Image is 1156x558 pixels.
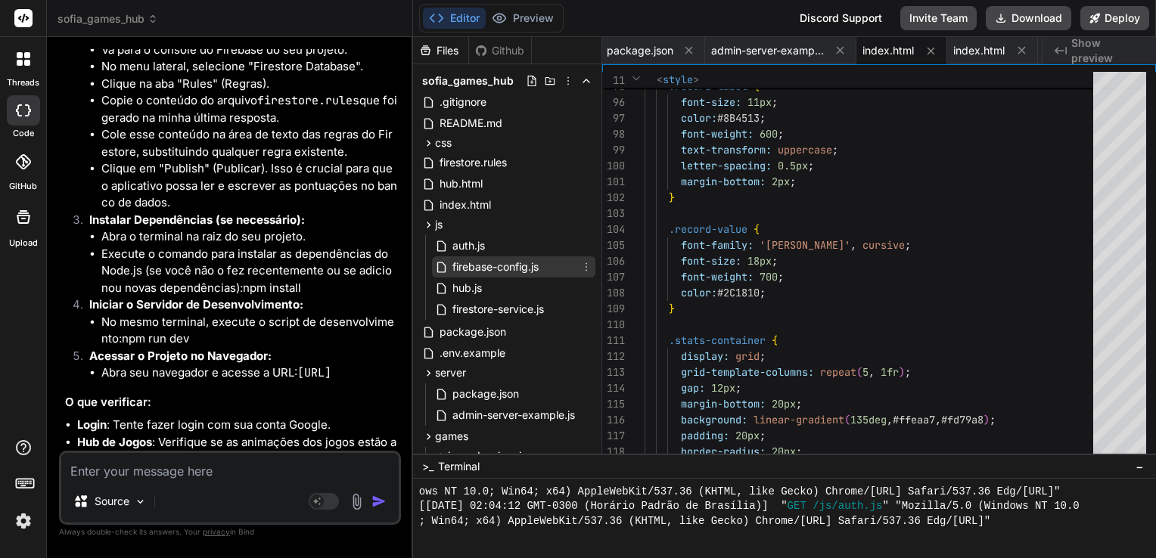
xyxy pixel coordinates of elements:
span: index.html [862,43,914,58]
span: ; [832,143,838,157]
span: ; [790,175,796,188]
span: .stats-container [669,333,766,347]
span: ; Win64; x64) AppleWebKit/537.36 (KHTML, like Gecko) Chrome/[URL] Safari/537.36 Edg/[URL]" [419,514,990,529]
span: package.json [451,385,521,403]
div: 97 [602,110,625,126]
div: 105 [602,237,625,253]
div: 115 [602,396,625,412]
label: threads [7,76,39,89]
span: 11 [602,73,625,88]
span: firestore-service.js [451,300,545,318]
span: 5 [862,365,869,379]
span: uppercase [778,143,832,157]
span: font-family: [681,238,754,252]
span: GET [788,499,806,513]
span: letter-spacing: [681,159,772,172]
div: 96 [602,95,625,110]
div: 114 [602,380,625,396]
div: 103 [602,206,625,222]
bindaction: npm run dev [122,331,189,346]
span: grid [735,349,760,363]
span: margin-bottom: [681,397,766,411]
span: text-transform: [681,143,772,157]
strong: Instalar Dependências (se necessário): [89,212,305,227]
h3: O que verificar: [65,394,398,411]
span: README.md [438,114,504,132]
span: ; [778,270,784,284]
span: ; [760,286,766,299]
li: Clique na aba "Rules" (Regras). [101,76,398,93]
span: 11px [747,95,772,109]
span: Terminal [438,459,480,474]
span: ; [990,413,996,426]
div: Github [469,43,531,58]
div: 112 [602,349,625,364]
span: auth.js [451,237,486,255]
img: icon [371,494,387,509]
img: settings [11,508,36,534]
span: ; [778,127,784,141]
span: #8B4513 [717,111,760,125]
div: 118 [602,444,625,460]
strong: Acessar o Projeto no Navegador: [89,349,272,363]
label: GitHub [9,180,37,193]
li: : Verifique se as animações dos jogos estão aparecendo corretamente e se o layout está organizado. [77,434,398,468]
span: admin-server-example.js [451,406,576,424]
span: ; [760,111,766,125]
button: Download [986,6,1071,30]
span: } [669,191,675,204]
span: ; [772,95,778,109]
span: ; [796,445,802,458]
span: ; [808,159,814,172]
div: 106 [602,253,625,269]
span: ; [905,365,911,379]
button: Deploy [1080,6,1149,30]
span: 20px [772,397,796,411]
span: Show preview [1071,36,1144,66]
p: Source [95,494,129,509]
span: [[DATE] 02:04:12 GMT-0300 (Horário Padrão de Brasília)] " [419,499,788,513]
span: 700 [760,270,778,284]
span: .record-value [669,222,747,236]
img: Pick Models [134,495,147,508]
code: firestore.rules [257,93,359,108]
span: linear-gradient [754,413,844,426]
span: grid-template-columns: [681,365,814,379]
li: : Tente fazer login com sua conta Google. [77,417,398,434]
span: font-size: [681,254,741,268]
span: js [435,217,443,232]
span: firebase-config.js [451,258,540,276]
span: margin-bottom: [681,175,766,188]
span: games [435,429,468,444]
span: ; [760,429,766,442]
div: 99 [602,142,625,158]
span: repeat [820,365,856,379]
div: 113 [602,364,625,380]
span: ; [760,349,766,363]
li: Abra seu navegador e acesse a URL: [101,364,398,382]
div: 109 [602,301,625,317]
li: No menu lateral, selecione "Firestore Database". [101,58,398,76]
button: Editor [423,8,486,29]
span: css [435,135,452,150]
span: 20px [735,429,760,442]
span: index.html [953,43,1005,58]
span: color: [681,111,717,125]
span: , [869,365,875,379]
span: , [935,413,941,426]
span: , [850,238,856,252]
span: ; [735,381,741,395]
span: background: [681,413,747,426]
label: Upload [9,237,38,250]
bindaction: npm install [243,281,301,295]
span: package.json [438,323,508,341]
span: #2C1810 [717,286,760,299]
span: ; [796,397,802,411]
div: 102 [602,190,625,206]
div: 100 [602,158,625,174]
span: − [1136,459,1144,474]
span: 18px [747,254,772,268]
span: package.json [607,43,673,58]
div: 116 [602,412,625,428]
div: 117 [602,428,625,444]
